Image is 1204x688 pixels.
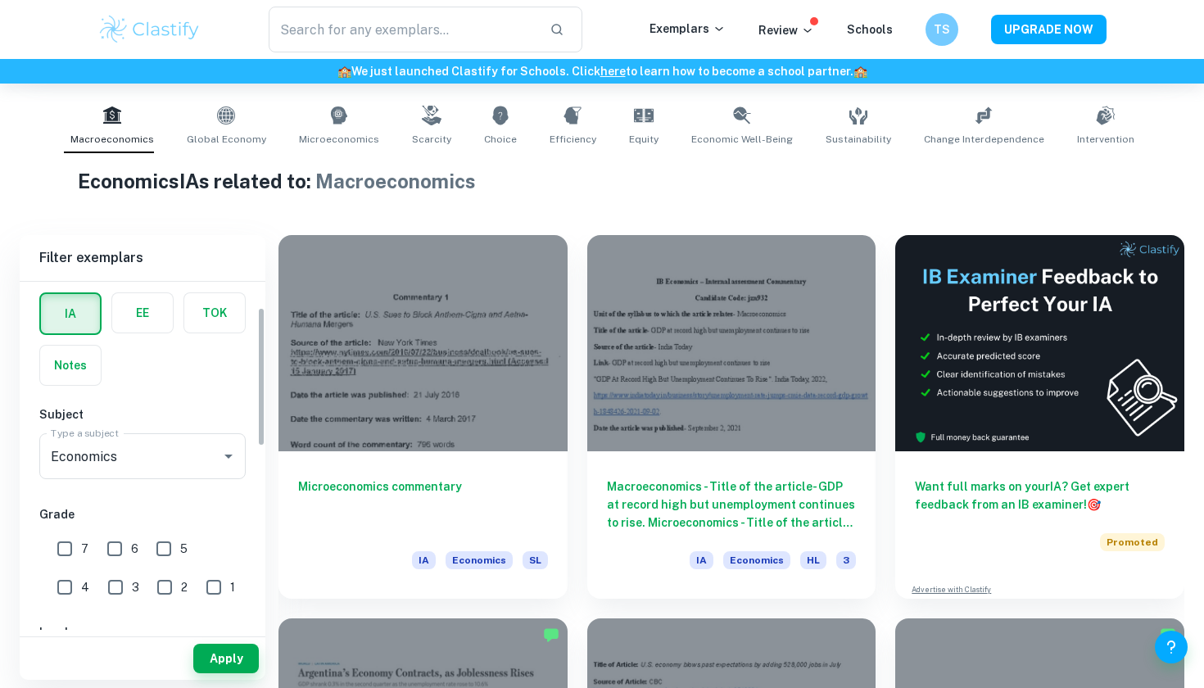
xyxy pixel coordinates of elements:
a: Macroeconomics - Title of the article- GDP at record high but unemployment continues to rise. Mic... [587,235,876,599]
button: IA [41,294,100,333]
a: Want full marks on yourIA? Get expert feedback from an IB examiner!PromotedAdvertise with Clastify [895,235,1184,599]
span: 3 [836,551,856,569]
button: Open [217,445,240,468]
span: Intervention [1077,132,1134,147]
label: Type a subject [51,426,119,440]
span: Microeconomics [299,132,379,147]
span: Macroeconomics [70,132,154,147]
span: Macroeconomics [315,170,476,192]
span: 4 [81,578,89,596]
h6: TS [933,20,952,38]
p: Review [758,21,814,39]
span: Economics [723,551,790,569]
p: Exemplars [650,20,726,38]
span: HL [800,551,826,569]
h6: Grade [39,505,246,523]
h1: Economics IAs related to: [78,166,1126,196]
span: 6 [131,540,138,558]
span: 🏫 [853,65,867,78]
h6: Microeconomics commentary [298,478,548,532]
span: Global Economy [187,132,266,147]
button: TOK [184,293,245,333]
span: Efficiency [550,132,596,147]
button: TS [926,13,958,46]
span: Scarcity [412,132,451,147]
span: Equity [629,132,659,147]
button: Apply [193,644,259,673]
h6: Macroeconomics - Title of the article- GDP at record high but unemployment continues to rise. Mic... [607,478,857,532]
button: EE [112,293,173,333]
span: 1 [230,578,235,596]
span: IA [412,551,436,569]
span: Choice [484,132,517,147]
span: Sustainability [826,132,891,147]
span: 🎯 [1087,498,1101,511]
button: Notes [40,346,101,385]
span: 7 [81,540,88,558]
span: 3 [132,578,139,596]
h6: Subject [39,405,246,423]
span: Economics [446,551,513,569]
span: SL [523,551,548,569]
span: 🏫 [337,65,351,78]
a: Microeconomics commentaryIAEconomicsSL [278,235,568,599]
span: 5 [180,540,188,558]
span: Promoted [1100,533,1165,551]
button: Help and Feedback [1155,631,1188,663]
a: Schools [847,23,893,36]
h6: Filter exemplars [20,235,265,281]
a: here [600,65,626,78]
h6: Want full marks on your IA ? Get expert feedback from an IB examiner! [915,478,1165,514]
span: Economic Well-Being [691,132,793,147]
a: Advertise with Clastify [912,584,991,595]
img: Marked [1160,627,1176,643]
h6: We just launched Clastify for Schools. Click to learn how to become a school partner. [3,62,1201,80]
img: Marked [543,627,559,643]
img: Clastify logo [97,13,201,46]
span: IA [690,551,713,569]
input: Search for any exemplars... [269,7,536,52]
img: Thumbnail [895,235,1184,451]
span: Change Interdependence [924,132,1044,147]
button: UPGRADE NOW [991,15,1107,44]
h6: Level [39,623,246,641]
span: 2 [181,578,188,596]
